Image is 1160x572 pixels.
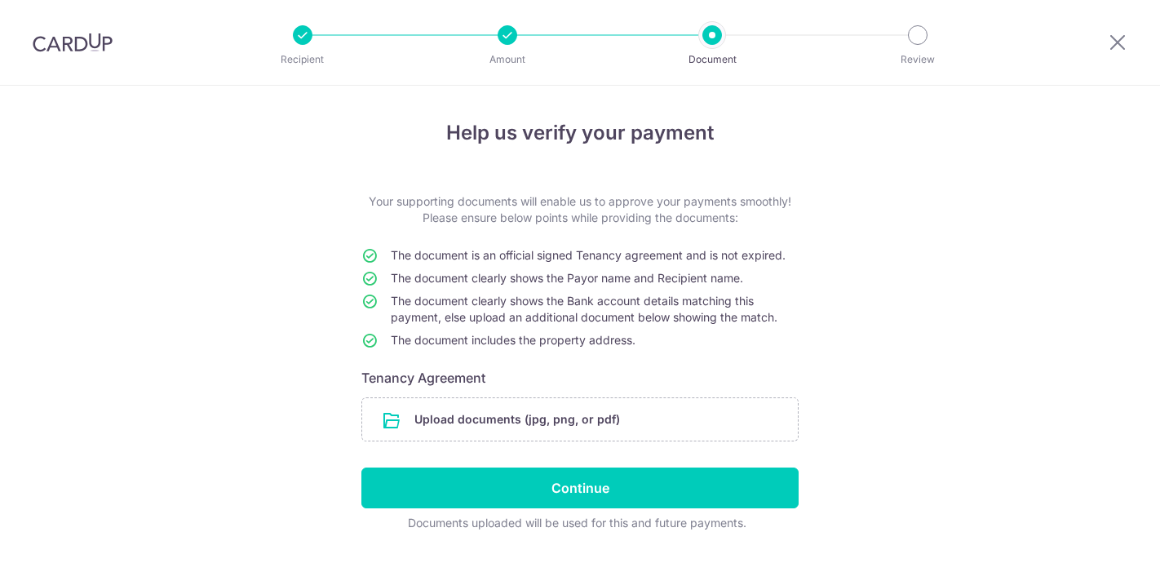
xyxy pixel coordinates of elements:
[391,248,786,262] span: The document is an official signed Tenancy agreement and is not expired.
[391,271,743,285] span: The document clearly shows the Payor name and Recipient name.
[857,51,978,68] p: Review
[652,51,773,68] p: Document
[361,193,799,226] p: Your supporting documents will enable us to approve your payments smoothly! Please ensure below p...
[361,397,799,441] div: Upload documents (jpg, png, or pdf)
[361,515,792,531] div: Documents uploaded will be used for this and future payments.
[447,51,568,68] p: Amount
[361,118,799,148] h4: Help us verify your payment
[391,294,777,324] span: The document clearly shows the Bank account details matching this payment, else upload an additio...
[361,368,799,388] h6: Tenancy Agreement
[242,51,363,68] p: Recipient
[361,468,799,508] input: Continue
[391,333,635,347] span: The document includes the property address.
[33,33,113,52] img: CardUp
[1056,523,1144,564] iframe: Opens a widget where you can find more information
